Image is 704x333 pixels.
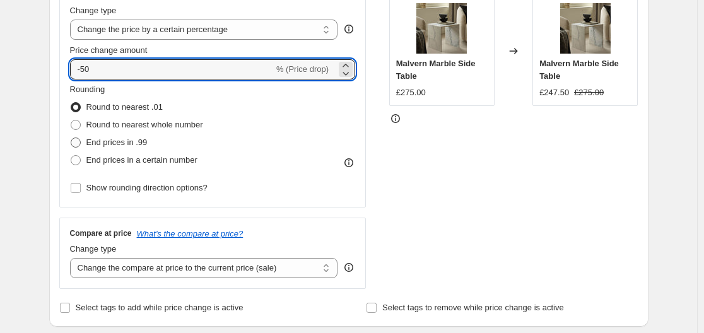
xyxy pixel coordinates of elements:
[343,23,355,35] div: help
[86,137,148,147] span: End prices in .99
[86,155,197,165] span: End prices in a certain number
[76,303,243,312] span: Select tags to add while price change is active
[86,120,203,129] span: Round to nearest whole number
[137,229,243,238] button: What's the compare at price?
[70,228,132,238] h3: Compare at price
[396,59,476,81] span: Malvern Marble Side Table
[70,244,117,254] span: Change type
[539,59,619,81] span: Malvern Marble Side Table
[343,261,355,274] div: help
[574,86,604,99] strike: £275.00
[70,45,148,55] span: Price change amount
[86,102,163,112] span: Round to nearest .01
[70,6,117,15] span: Change type
[539,86,569,99] div: £247.50
[560,3,611,54] img: 24.10.25_LL_Malvern_Marble_Side_Table_A_014_80x.jpg
[70,59,274,79] input: -15
[396,86,426,99] div: £275.00
[70,85,105,94] span: Rounding
[276,64,329,74] span: % (Price drop)
[416,3,467,54] img: 24.10.25_LL_Malvern_Marble_Side_Table_A_014_80x.jpg
[86,183,208,192] span: Show rounding direction options?
[382,303,564,312] span: Select tags to remove while price change is active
